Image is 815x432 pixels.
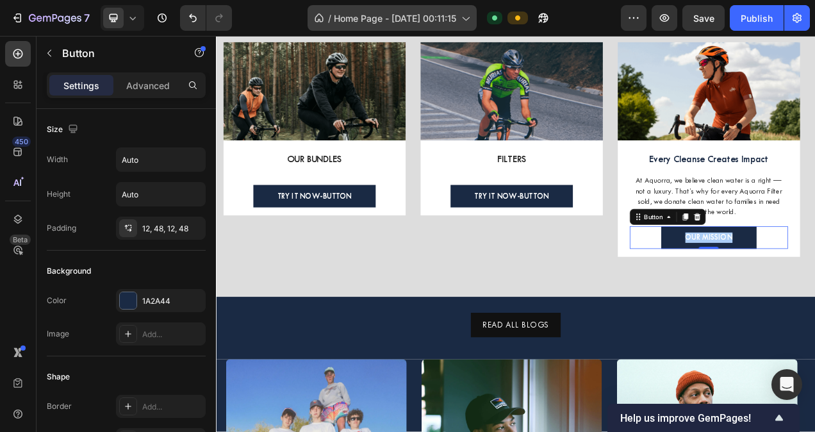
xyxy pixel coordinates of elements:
div: Height [47,188,70,200]
div: Rich Text Editor. Editing area: main [602,253,663,266]
input: Auto [117,183,205,206]
div: Beta [10,235,31,245]
div: Background [47,265,91,277]
p: Settings [63,79,99,92]
div: Add... [142,329,202,340]
div: Rich Text Editor. Editing area: main [531,150,734,169]
button: <p>READ ALL BLOGS</p> [327,356,442,387]
div: Image [47,328,69,340]
div: 1A2A44 [142,295,202,307]
p: READ ALL BLOGS [342,363,427,379]
div: Shape [47,371,70,383]
input: Auto [117,148,205,171]
p: FILTERS [279,151,480,167]
div: Rich Text Editor. Editing area: main [531,179,734,235]
button: Show survey - Help us improve GemPages! [620,410,787,426]
div: Publish [741,12,773,25]
div: Undo/Redo [180,5,232,31]
div: 450 [12,137,31,147]
button: <p>OUR MISSION</p> [572,245,694,274]
button: Save [682,5,725,31]
div: Border [47,401,72,412]
img: gempages_432750572815254551-94c3d97e-3e7f-47dd-b6ee-34129012c4f0.png [516,8,750,135]
button: TRY IT NOW-BUTTON [301,192,458,220]
div: Padding [47,222,76,234]
span: Every Cleanse Creates Impact [556,153,709,165]
div: TRY IT NOW-BUTTON [332,199,427,213]
iframe: Design area [216,36,815,432]
p: Advanced [126,79,170,92]
span: Help us improve GemPages! [620,412,771,424]
div: Width [47,154,68,165]
div: Add... [142,401,202,413]
div: Button [547,227,576,238]
div: Size [47,121,81,138]
p: OUR MISSION [602,253,663,266]
div: Open Intercom Messenger [771,369,802,400]
div: Color [47,295,67,306]
div: 12, 48, 12, 48 [142,223,202,235]
p: Button [62,46,171,61]
span: Home Page - [DATE] 00:11:15 [334,12,456,25]
button: 7 [5,5,95,31]
p: At Aquorra, we believe clean water is a right — not a luxury. That’s why for every Aquorra Filter... [532,180,733,233]
span: / [328,12,331,25]
p: 7 [84,10,90,26]
button: Publish [730,5,784,31]
span: Save [693,13,714,24]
